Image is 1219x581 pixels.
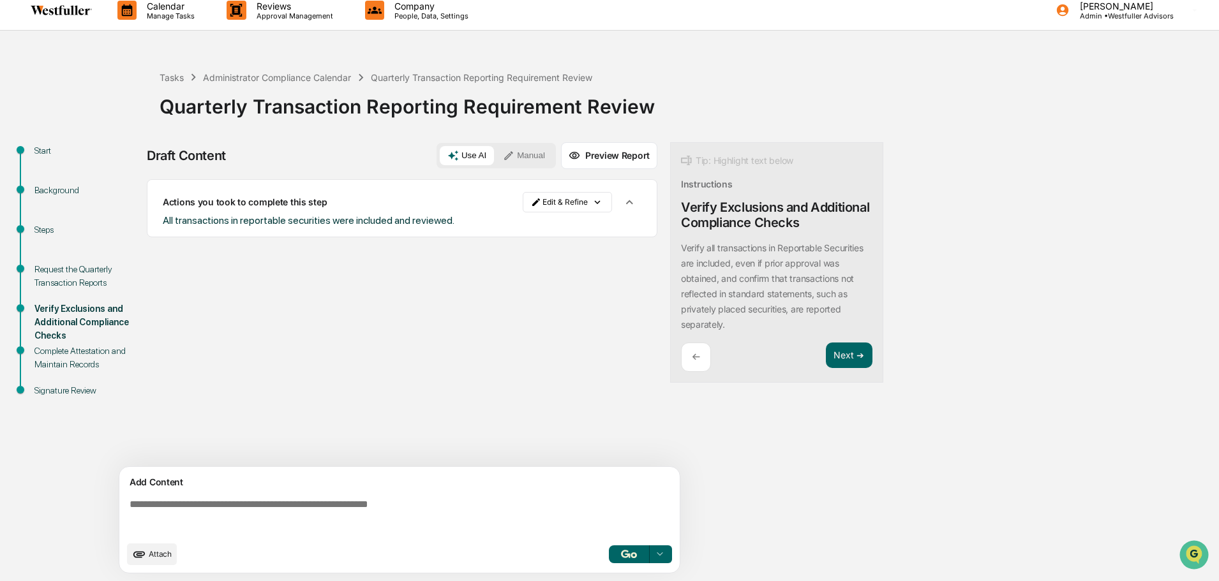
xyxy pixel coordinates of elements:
[127,474,672,490] div: Add Content
[26,285,80,298] span: Data Lookup
[1070,11,1174,20] p: Admin • Westfuller Advisors
[217,101,232,117] button: Start new chat
[87,256,163,279] a: 🗄️Attestations
[137,11,201,20] p: Manage Tasks
[127,316,154,326] span: Pylon
[160,85,1213,118] div: Quarterly Transaction Reporting Requirement Review
[826,342,872,369] button: Next ➔
[692,351,700,363] p: ←
[34,263,139,290] div: Request the Quarterly Transaction Reports
[203,72,351,83] div: Administrator Compliance Calendar
[34,344,139,371] div: Complete Attestation and Maintain Records
[40,208,103,218] span: [PERSON_NAME]
[8,280,86,303] a: 🔎Data Lookup
[384,11,475,20] p: People, Data, Settings
[609,545,650,563] button: Go
[147,148,226,163] div: Draft Content
[106,208,110,218] span: •
[1178,539,1213,573] iframe: Open customer support
[163,214,454,226] span: All transactions in reportable securities were included and reviewed.
[34,302,139,342] div: Verify Exclusions and Additional Compliance Checks
[34,184,139,197] div: Background
[198,139,232,154] button: See all
[163,196,327,207] p: Actions you took to complete this step
[495,146,553,165] button: Manual
[127,543,177,565] button: upload document
[34,223,139,237] div: Steps
[113,208,139,218] span: [DATE]
[106,173,110,184] span: •
[13,161,33,182] img: Rachel Stanley
[160,72,184,83] div: Tasks
[681,153,793,168] div: Tip: Highlight text below
[1070,1,1174,11] p: [PERSON_NAME]
[561,142,657,169] button: Preview Report
[681,179,733,189] div: Instructions
[681,200,872,230] div: Verify Exclusions and Additional Compliance Checks
[27,98,50,121] img: 8933085812038_c878075ebb4cc5468115_72.jpg
[8,256,87,279] a: 🖐️Preclearance
[523,192,612,212] button: Edit & Refine
[137,1,201,11] p: Calendar
[13,142,86,152] div: Past conversations
[34,144,139,158] div: Start
[13,196,33,216] img: Rachel Stanley
[93,262,103,272] div: 🗄️
[90,316,154,326] a: Powered byPylon
[13,98,36,121] img: 1746055101610-c473b297-6a78-478c-a979-82029cc54cd1
[113,173,139,184] span: [DATE]
[13,262,23,272] div: 🖐️
[105,261,158,274] span: Attestations
[13,286,23,297] div: 🔎
[621,550,636,558] img: Go
[34,384,139,397] div: Signature Review
[246,11,340,20] p: Approval Management
[149,549,172,559] span: Attach
[681,242,864,330] p: Verify all transactions in Reportable Securities are included, even if prior approval was obtaine...
[246,1,340,11] p: Reviews
[26,261,82,274] span: Preclearance
[13,27,232,47] p: How can we help?
[40,173,103,184] span: [PERSON_NAME]
[440,146,494,165] button: Use AI
[57,98,209,110] div: Start new chat
[57,110,176,121] div: We're available if you need us!
[31,5,92,15] img: logo
[384,1,475,11] p: Company
[371,72,592,83] div: Quarterly Transaction Reporting Requirement Review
